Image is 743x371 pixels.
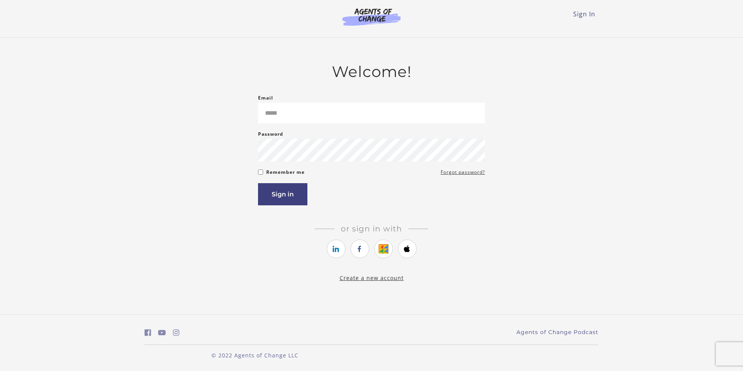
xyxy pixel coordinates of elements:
[334,8,409,26] img: Agents of Change Logo
[398,240,417,258] a: https://courses.thinkific.com/users/auth/apple?ss%5Breferral%5D=&ss%5Buser_return_to%5D=&ss%5Bvis...
[266,168,305,177] label: Remember me
[145,329,151,336] i: https://www.facebook.com/groups/aswbtestprep (Open in a new window)
[258,129,283,139] label: Password
[145,351,365,359] p: © 2022 Agents of Change LLC
[145,327,151,338] a: https://www.facebook.com/groups/aswbtestprep (Open in a new window)
[158,329,166,336] i: https://www.youtube.com/c/AgentsofChangeTestPrepbyMeaganMitchell (Open in a new window)
[258,183,307,205] button: Sign in
[573,10,595,18] a: Sign In
[441,168,485,177] a: Forgot password?
[173,329,180,336] i: https://www.instagram.com/agentsofchangeprep/ (Open in a new window)
[173,327,180,338] a: https://www.instagram.com/agentsofchangeprep/ (Open in a new window)
[327,240,345,258] a: https://courses.thinkific.com/users/auth/linkedin?ss%5Breferral%5D=&ss%5Buser_return_to%5D=&ss%5B...
[158,327,166,338] a: https://www.youtube.com/c/AgentsofChangeTestPrepbyMeaganMitchell (Open in a new window)
[258,93,273,103] label: Email
[258,63,485,81] h2: Welcome!
[335,224,408,233] span: Or sign in with
[351,240,369,258] a: https://courses.thinkific.com/users/auth/facebook?ss%5Breferral%5D=&ss%5Buser_return_to%5D=&ss%5B...
[374,240,393,258] a: https://courses.thinkific.com/users/auth/google?ss%5Breferral%5D=&ss%5Buser_return_to%5D=&ss%5Bvi...
[340,274,404,282] a: Create a new account
[516,328,598,336] a: Agents of Change Podcast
